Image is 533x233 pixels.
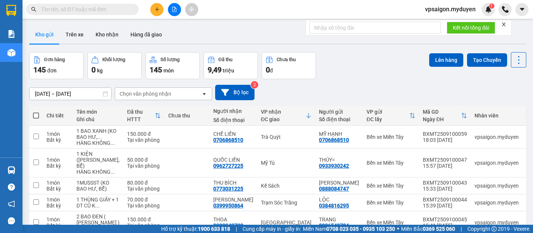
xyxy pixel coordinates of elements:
[213,186,243,192] div: 0773031225
[423,226,455,232] strong: 0369 525 060
[111,140,115,146] span: ...
[277,57,296,62] div: Chưa thu
[76,128,120,140] div: 1 BAO XANH (KO BAO HƯ, BỂ)
[87,52,142,79] button: Khối lượng0kg
[111,169,115,175] span: ...
[326,226,395,232] strong: 0708 023 035 - 0935 103 250
[127,163,161,169] div: Tại văn phòng
[76,169,120,175] div: HÀNG KHÔNG KIỂM
[7,30,15,38] img: solution-icon
[185,3,198,16] button: aim
[423,116,461,122] div: Ngày ĐH
[123,106,165,126] th: Toggle SortBy
[419,106,471,126] th: Toggle SortBy
[475,134,519,140] div: vpsaigon.myduyen
[485,6,492,13] img: icon-new-feature
[127,116,155,122] div: HTTT
[367,183,415,189] div: Bến xe Miền Tây
[401,225,455,233] span: Miền Bắc
[213,137,243,143] div: 0706868510
[41,5,130,14] input: Tìm tên, số ĐT hoặc mã đơn
[475,200,519,206] div: vpsaigon.myduyen
[76,197,120,209] div: 1 THÙNG GIẤY + 1 DT CŨ K BAO ĐỜI ( KO BAO HƯ )
[310,22,441,34] input: Nhập số tổng đài
[270,68,273,74] span: đ
[198,226,230,232] strong: 1900 633 818
[491,226,497,231] span: copyright
[519,6,526,13] span: caret-down
[76,109,120,115] div: Tên món
[76,180,120,192] div: 1MUSSST (KO BAO HƯ, BỂ)
[189,7,194,12] span: aim
[475,160,519,166] div: vpsaigon.myduyen
[29,52,84,79] button: Đơn hàng145đơn
[215,85,255,100] button: Bộ lọc
[46,216,69,222] div: 1 món
[423,203,467,209] div: 15:39 [DATE]
[154,7,160,12] span: plus
[243,225,301,233] span: Cung cấp máy in - giấy in:
[213,157,253,163] div: QUỐC LIỀN
[163,68,174,74] span: món
[90,26,124,44] button: Kho nhận
[150,65,162,74] span: 145
[515,3,529,16] button: caret-down
[30,88,111,100] input: Select a date range.
[261,109,305,115] div: VP nhận
[257,106,315,126] th: Toggle SortBy
[423,222,467,228] div: 15:41 [DATE]
[219,57,232,62] div: Đã thu
[213,131,253,137] div: CHẾ LIỀN
[261,160,311,166] div: Mỹ Tú
[8,217,15,224] span: message
[95,203,100,209] span: ...
[127,109,155,115] div: Đã thu
[319,137,349,143] div: 0706868510
[172,7,177,12] span: file-add
[319,109,359,115] div: Người gửi
[102,57,125,62] div: Khối lượng
[423,180,467,186] div: BXMT2509100043
[501,22,506,27] span: close
[490,3,493,9] span: 1
[261,183,311,189] div: Kế Sách
[6,5,16,16] img: logo-vxr
[475,113,519,119] div: Nhân viên
[91,65,96,74] span: 0
[423,157,467,163] div: BXMT2509100047
[367,200,415,206] div: Bến xe Miền Tây
[127,203,161,209] div: Tại văn phòng
[423,131,467,137] div: BXMT2509100059
[46,186,69,192] div: Bất kỳ
[127,137,161,143] div: Tại văn phòng
[46,197,69,203] div: 1 món
[363,106,419,126] th: Toggle SortBy
[397,227,399,230] span: ⚪️
[467,53,507,67] button: Tạo Chuyến
[201,91,207,97] svg: open
[127,216,161,222] div: 150.000 đ
[453,24,489,32] span: Kết nối tổng đài
[97,134,102,140] span: ...
[97,68,103,74] span: kg
[127,222,161,228] div: Tại văn phòng
[7,49,15,57] img: warehouse-icon
[46,222,69,228] div: Bất kỳ
[76,116,120,122] div: Ghi chú
[160,57,180,62] div: Số lượng
[236,225,237,233] span: |
[213,163,243,169] div: 0962727225
[319,163,349,169] div: 0933930242
[423,197,467,203] div: BXMT2509100044
[489,3,494,9] sup: 1
[213,108,253,114] div: Người nhận
[7,166,15,174] img: warehouse-icon
[168,113,206,119] div: Chưa thu
[76,140,120,146] div: HÀNG KHÔNG KIỂM
[262,52,316,79] button: Chưa thu0đ
[145,52,200,79] button: Số lượng145món
[127,131,161,137] div: 150.000 đ
[76,151,120,169] div: 1 KIỆN (KO BAO HƯ, BỂ)
[502,6,509,13] img: phone-icon
[423,137,467,143] div: 18:03 [DATE]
